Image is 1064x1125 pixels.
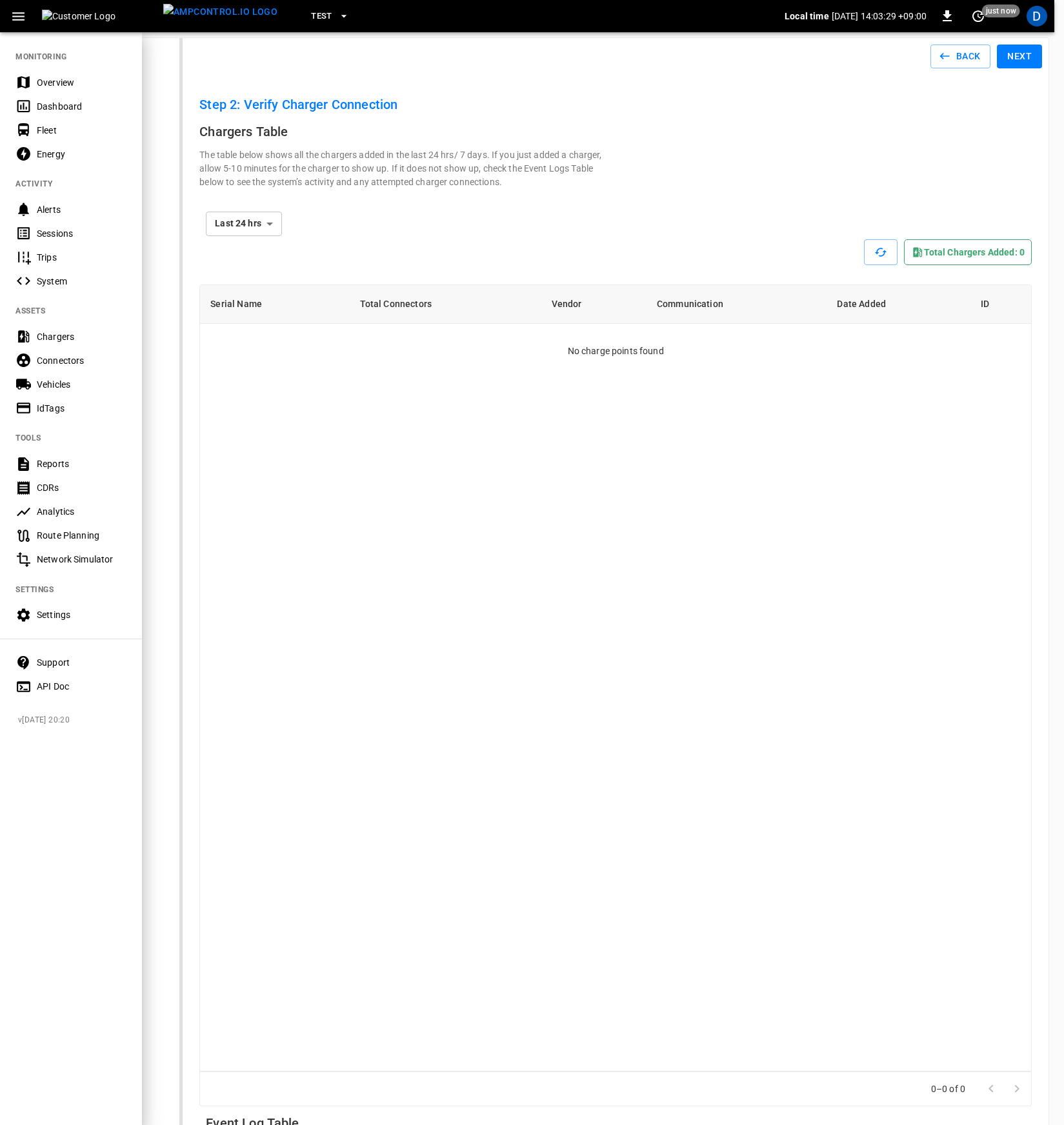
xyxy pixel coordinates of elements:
p: Local time [785,10,829,23]
div: Analytics [37,505,126,518]
div: Settings [37,608,126,621]
div: Energy [37,148,126,161]
div: Vehicles [37,378,126,391]
div: System [37,275,126,288]
div: CDRs [37,481,126,494]
span: just now [982,5,1020,17]
div: Trips [37,251,126,264]
p: [DATE] 14:03:29 +09:00 [832,10,927,23]
div: Network Simulator [37,553,126,566]
div: Sessions [37,227,126,240]
span: v [DATE] 20:20 [18,714,132,727]
div: Overview [37,76,126,89]
div: Route Planning [37,529,126,542]
div: Dashboard [37,100,126,113]
img: Customer Logo [42,10,158,23]
div: Chargers [37,330,126,343]
div: profile-icon [1027,6,1047,26]
div: Fleet [37,124,126,137]
span: Test [311,9,332,24]
button: set refresh interval [968,6,989,26]
div: API Doc [37,680,126,693]
div: Reports [37,457,126,470]
img: ampcontrol.io logo [163,4,277,20]
div: Alerts [37,203,126,216]
div: Support [37,656,126,669]
div: IdTags [37,402,126,415]
div: Connectors [37,354,126,367]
